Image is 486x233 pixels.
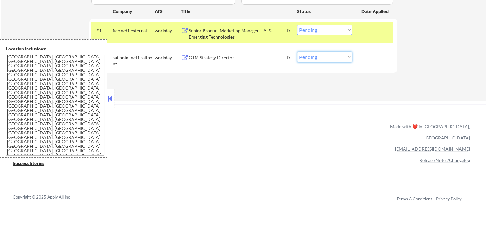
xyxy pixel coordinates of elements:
[113,55,155,67] div: sailpoint.wd1.sailpoint
[181,8,291,15] div: Title
[420,157,470,163] a: Release Notes/Changelog
[189,55,285,61] div: GTM Strategy Director
[155,8,181,15] div: ATS
[96,27,108,34] div: #1
[361,8,390,15] div: Date Applied
[397,196,432,201] a: Terms & Conditions
[13,160,53,168] a: Success Stories
[189,27,285,40] div: Senior Product Marketing Manager – AI & Emerging Technologies
[388,121,470,143] div: Made with ❤️ in [GEOGRAPHIC_DATA], [GEOGRAPHIC_DATA]
[113,8,155,15] div: Company
[113,27,155,34] div: fico.wd1.external
[395,146,470,152] a: [EMAIL_ADDRESS][DOMAIN_NAME]
[155,55,181,61] div: workday
[436,196,462,201] a: Privacy Policy
[6,46,104,52] div: Location Inclusions:
[155,27,181,34] div: workday
[285,25,291,36] div: JD
[13,194,86,200] div: Copyright © 2025 Apply All Inc
[13,161,44,166] u: Success Stories
[285,52,291,63] div: JD
[13,130,257,137] a: Refer & earn free applications 👯‍♀️
[297,5,352,17] div: Status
